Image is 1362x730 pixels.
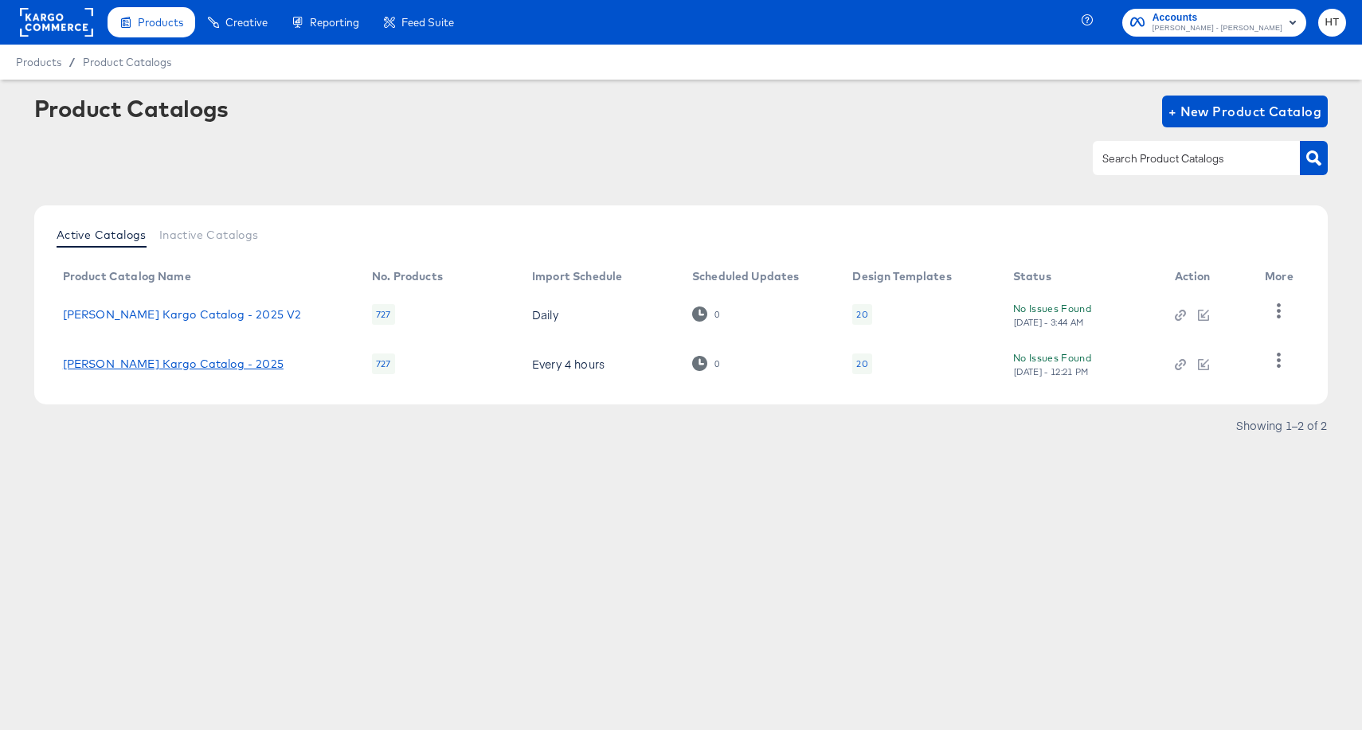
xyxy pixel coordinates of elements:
div: 0 [692,356,720,371]
span: Feed Suite [401,16,454,29]
div: Design Templates [852,270,951,283]
div: 20 [856,308,867,321]
button: + New Product Catalog [1162,96,1329,127]
div: No. Products [372,270,443,283]
div: 727 [372,304,394,325]
div: 20 [852,353,871,374]
div: Scheduled Updates [692,270,800,283]
div: 727 [372,353,394,374]
input: Search Product Catalogs [1099,150,1269,168]
td: Daily [519,290,679,339]
span: HT [1325,14,1340,32]
a: [PERSON_NAME] Kargo Catalog - 2025 V2 [63,308,302,321]
div: Product Catalog Name [63,270,191,283]
th: Action [1162,264,1253,290]
span: Accounts [1153,10,1282,26]
button: Accounts[PERSON_NAME] - [PERSON_NAME] [1122,9,1306,37]
span: [PERSON_NAME] - [PERSON_NAME] [1153,22,1282,35]
td: Every 4 hours [519,339,679,388]
a: Product Catalogs [83,56,171,68]
div: 20 [856,357,867,370]
span: / [61,56,83,68]
th: Status [1000,264,1162,290]
th: More [1252,264,1313,290]
div: 0 [714,309,720,320]
div: Import Schedule [532,270,622,283]
div: Product Catalogs [34,96,229,121]
a: [PERSON_NAME] Kargo Catalog - 2025 [63,357,284,370]
span: Reporting [310,16,359,29]
span: Creative [225,16,268,29]
div: 20 [852,304,871,325]
span: Active Catalogs [57,228,147,241]
div: 0 [714,358,720,369]
button: HT [1318,9,1346,37]
div: 0 [692,306,720,322]
span: + New Product Catalog [1168,100,1322,123]
span: Products [138,16,183,29]
div: Showing 1–2 of 2 [1235,420,1328,431]
span: Inactive Catalogs [159,228,259,241]
span: Products [16,56,61,68]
